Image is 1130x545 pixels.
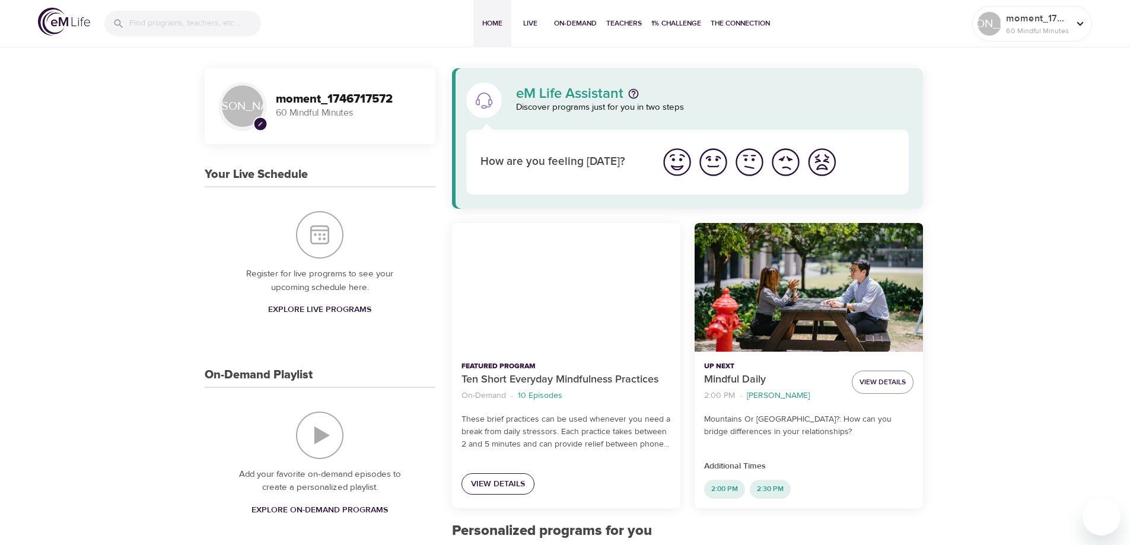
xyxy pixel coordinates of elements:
div: 2:30 PM [750,480,791,499]
button: I'm feeling worst [804,144,840,180]
p: These brief practices can be used whenever you need a break from daily stressors. Each practice t... [461,413,671,451]
p: Additional Times [704,460,913,473]
button: View Details [852,371,913,394]
p: How are you feeling [DATE]? [480,154,645,171]
p: Register for live programs to see your upcoming schedule here. [228,267,412,294]
span: 1% Challenge [651,17,701,30]
span: Explore Live Programs [268,302,371,317]
a: Explore On-Demand Programs [247,499,393,521]
img: logo [38,8,90,36]
li: · [511,388,513,404]
div: 2:00 PM [704,480,745,499]
button: I'm feeling great [659,144,695,180]
p: Mountains Or [GEOGRAPHIC_DATA]?: How can you bridge differences in your relationships? [704,413,913,438]
span: 2:00 PM [704,484,745,494]
p: [PERSON_NAME] [747,390,810,402]
img: bad [769,146,802,179]
p: Featured Program [461,361,671,372]
span: Home [478,17,507,30]
button: I'm feeling bad [768,144,804,180]
div: [PERSON_NAME] [219,82,266,130]
li: · [740,388,742,404]
img: worst [806,146,838,179]
p: Mindful Daily [704,372,842,388]
img: On-Demand Playlist [296,412,343,459]
a: Explore Live Programs [263,299,376,321]
h3: On-Demand Playlist [205,368,313,382]
p: Discover programs just for you in two steps [516,101,909,114]
p: Ten Short Everyday Mindfulness Practices [461,372,671,388]
p: eM Life Assistant [516,87,623,101]
p: On-Demand [461,390,506,402]
p: 2:00 PM [704,390,735,402]
span: The Connection [711,17,770,30]
span: Explore On-Demand Programs [252,503,388,518]
span: 2:30 PM [750,484,791,494]
p: Up Next [704,361,842,372]
button: Mindful Daily [695,223,923,352]
nav: breadcrumb [704,388,842,404]
p: Add your favorite on-demand episodes to create a personalized playlist. [228,468,412,495]
img: good [697,146,730,179]
img: Your Live Schedule [296,211,343,259]
span: Live [516,17,545,30]
p: 60 Mindful Minutes [1006,26,1069,36]
h3: Your Live Schedule [205,168,308,181]
span: Teachers [606,17,642,30]
div: [PERSON_NAME] [978,12,1001,36]
nav: breadcrumb [461,388,671,404]
input: Find programs, teachers, etc... [129,11,261,36]
button: I'm feeling ok [731,144,768,180]
button: I'm feeling good [695,144,731,180]
span: View Details [471,477,525,492]
span: View Details [860,376,906,388]
iframe: Button to launch messaging window [1083,498,1121,536]
p: 60 Mindful Minutes [276,106,421,120]
img: ok [733,146,766,179]
img: great [661,146,693,179]
p: moment_1746717572 [1006,11,1069,26]
span: On-Demand [554,17,597,30]
img: eM Life Assistant [475,91,494,110]
a: View Details [461,473,534,495]
h2: Personalized programs for you [452,522,924,540]
button: Ten Short Everyday Mindfulness Practices [452,223,680,352]
p: 10 Episodes [518,390,562,402]
h3: moment_1746717572 [276,93,421,106]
